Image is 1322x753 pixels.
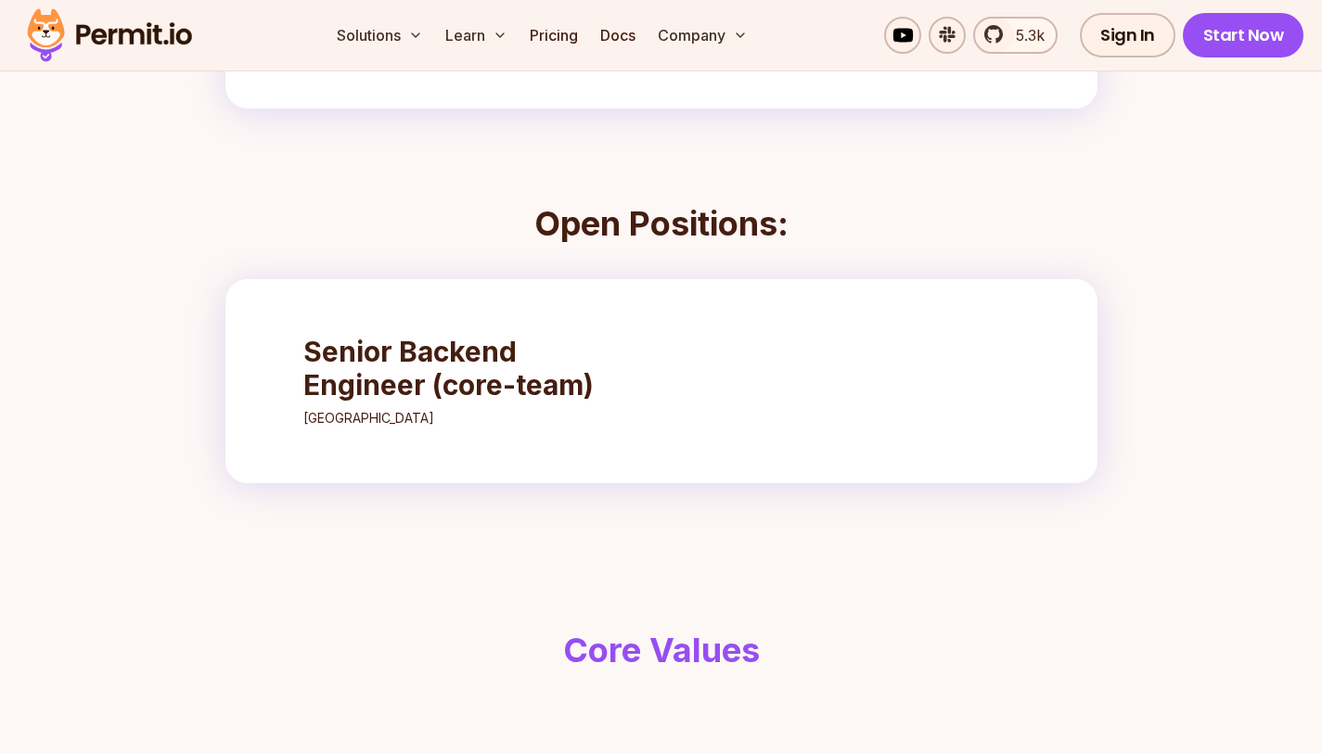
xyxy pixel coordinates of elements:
[1080,13,1175,57] a: Sign In
[225,205,1097,242] h2: Open Positions:
[650,17,755,54] button: Company
[303,409,632,428] p: [GEOGRAPHIC_DATA]
[1183,13,1304,57] a: Start Now
[973,17,1058,54] a: 5.3k
[329,17,430,54] button: Solutions
[1005,24,1045,46] span: 5.3k
[593,17,643,54] a: Docs
[522,17,585,54] a: Pricing
[438,17,515,54] button: Learn
[186,632,1136,669] h2: Core Values
[19,4,200,67] img: Permit logo
[303,335,632,402] h3: Senior Backend Engineer (core-team)
[285,316,650,446] a: Senior Backend Engineer (core-team)[GEOGRAPHIC_DATA]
